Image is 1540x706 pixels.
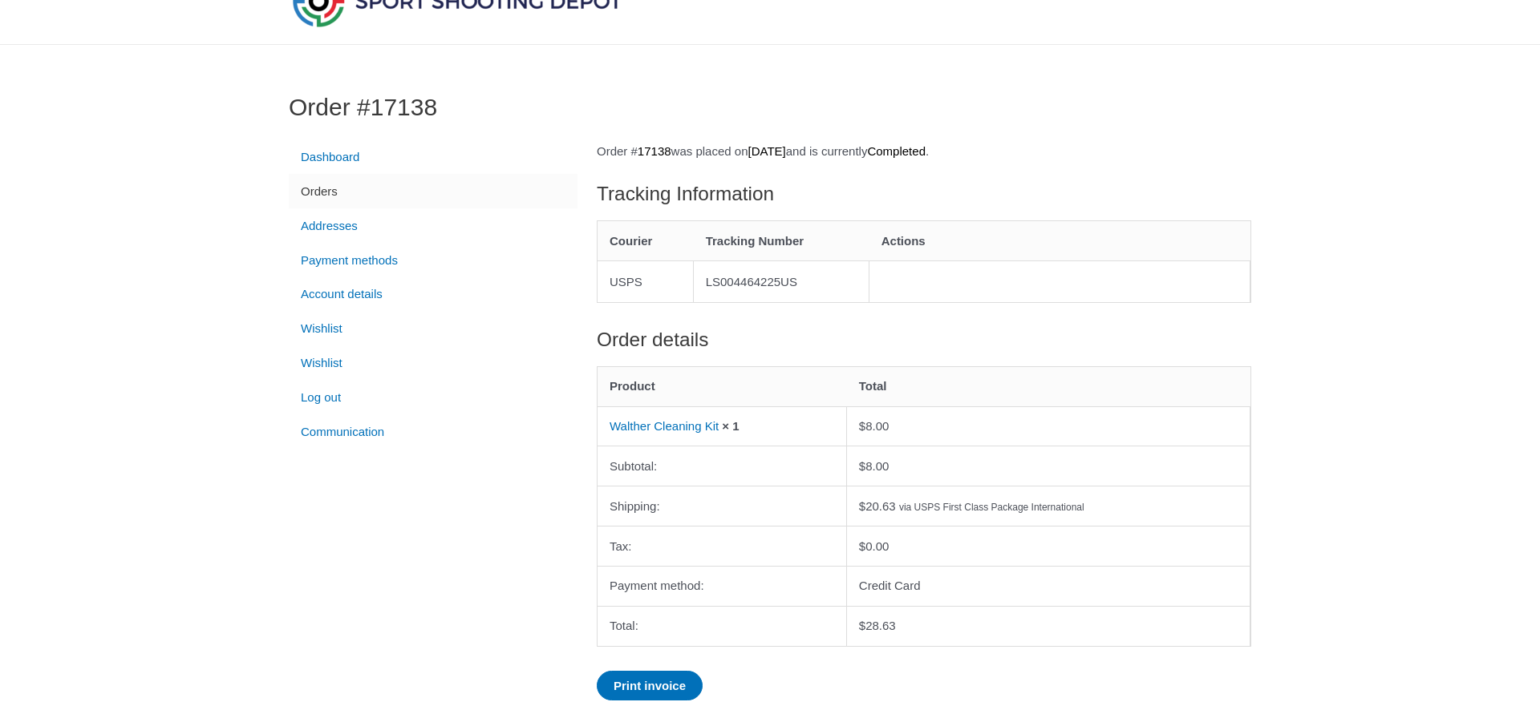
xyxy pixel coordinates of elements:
span: $ [859,619,865,632]
span: $ [859,539,865,553]
a: Communication [289,414,577,449]
th: Product [598,367,847,406]
th: Payment method: [598,566,847,606]
th: Total: [598,606,847,646]
span: Tracking Number [706,234,804,248]
th: Total [847,367,1250,406]
strong: × 1 [722,419,739,433]
a: Walther Cleaning Kit [610,419,719,433]
th: Actions [869,221,1250,260]
span: $ [859,499,865,513]
h1: Order #17138 [289,93,1251,122]
a: Account details [289,277,577,312]
a: Wishlist [289,312,577,346]
a: Orders [289,174,577,208]
a: Wishlist [289,346,577,381]
td: Credit Card [847,566,1250,606]
td: LS004464225US [694,260,869,302]
p: Order # was placed on and is currently . [597,140,1251,163]
mark: [DATE] [748,144,785,158]
th: Tax: [598,526,847,566]
span: 20.63 [859,499,896,513]
a: Payment methods [289,243,577,277]
span: $ [859,459,865,473]
a: Log out [289,380,577,414]
bdi: 8.00 [859,419,890,433]
h2: Order details [597,327,1251,353]
small: via USPS First Class Package International [899,502,1084,513]
td: USPS [598,260,694,302]
span: 28.63 [859,619,896,632]
mark: Completed [867,144,926,158]
span: $ [859,419,865,433]
span: 8.00 [859,459,890,473]
span: Courier [610,234,652,248]
h2: Tracking Information [597,181,1251,207]
th: Shipping: [598,486,847,526]
mark: 17138 [638,144,671,158]
span: 0.00 [859,539,890,553]
a: Print invoice [597,671,703,700]
a: Addresses [289,208,577,243]
a: Dashboard [289,140,577,175]
nav: Account pages [289,140,577,450]
th: Subtotal: [598,446,847,486]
